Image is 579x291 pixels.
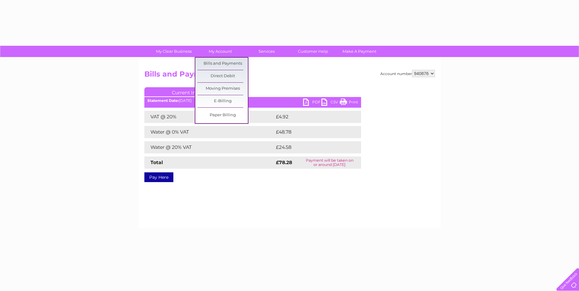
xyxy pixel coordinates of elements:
[144,87,236,96] a: Current Invoice
[147,98,179,103] b: Statement Date:
[274,141,349,153] td: £24.58
[149,46,199,57] a: My Clear Business
[197,58,248,70] a: Bills and Payments
[195,46,245,57] a: My Account
[298,156,361,169] td: Payment will be taken on or around [DATE]
[380,70,435,77] div: Account number
[197,83,248,95] a: Moving Premises
[197,95,248,107] a: E-Billing
[276,160,292,165] strong: £78.28
[340,99,358,107] a: Print
[144,126,274,138] td: Water @ 0% VAT
[274,126,349,138] td: £48.78
[274,111,347,123] td: £4.92
[144,70,435,81] h2: Bills and Payments
[303,99,321,107] a: PDF
[197,70,248,82] a: Direct Debit
[334,46,385,57] a: Make A Payment
[197,109,248,121] a: Paper Billing
[144,111,274,123] td: VAT @ 20%
[150,160,163,165] strong: Total
[288,46,338,57] a: Customer Help
[241,46,292,57] a: Services
[321,99,340,107] a: CSV
[144,141,274,153] td: Water @ 20% VAT
[144,172,173,182] a: Pay Here
[144,99,361,103] div: [DATE]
